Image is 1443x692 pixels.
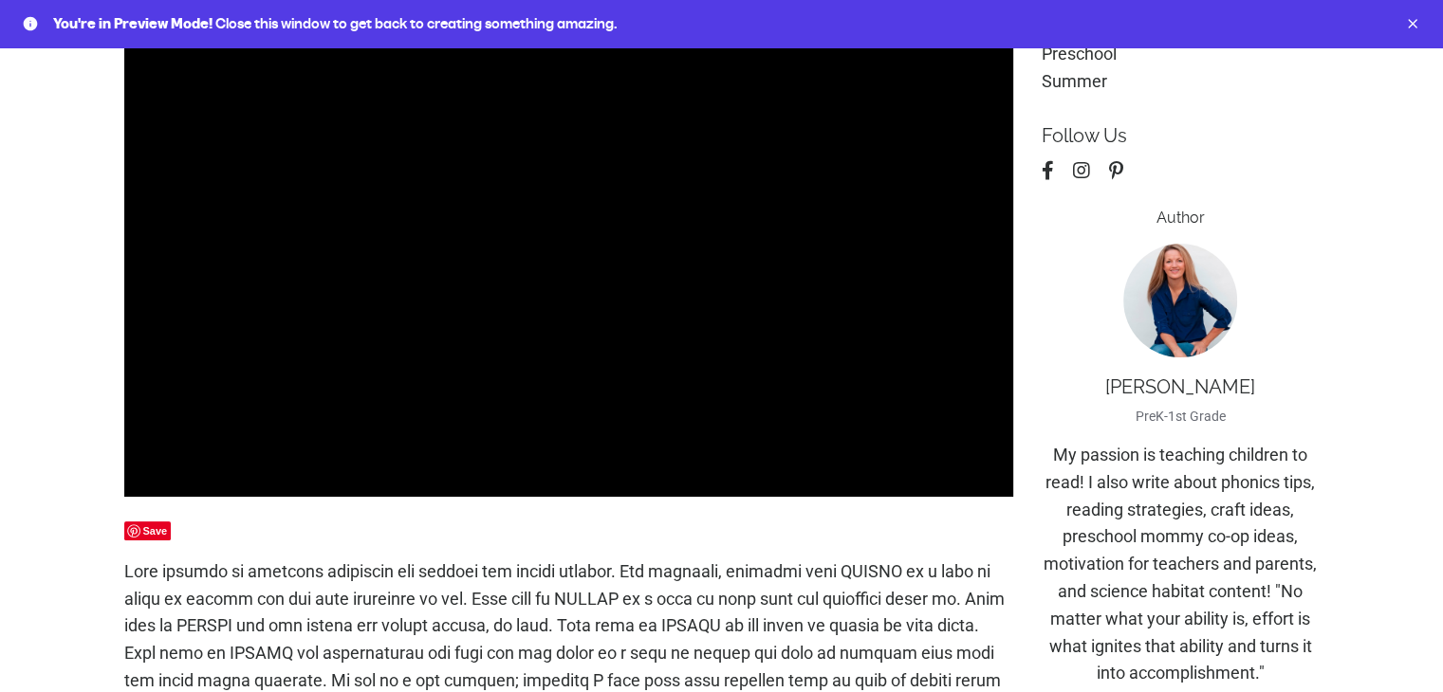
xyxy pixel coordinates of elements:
a: summer [1042,68,1320,96]
h6: Author [1042,209,1320,227]
span: Close this window to get back to creating something amazing. [215,14,617,33]
span: Save [124,521,172,540]
p: PreK-1st Grade [1042,406,1320,427]
a: preschool [1042,41,1320,68]
p: My passion is teaching children to read! I also write about phonics tips, reading strategies, cra... [1042,442,1320,687]
span: You're in Preview Mode! [53,14,213,33]
pds-icon: info circle filled [23,16,38,31]
p: Follow Us [1042,124,1320,147]
p: [PERSON_NAME] [1042,375,1320,398]
button: remove [1405,16,1420,31]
